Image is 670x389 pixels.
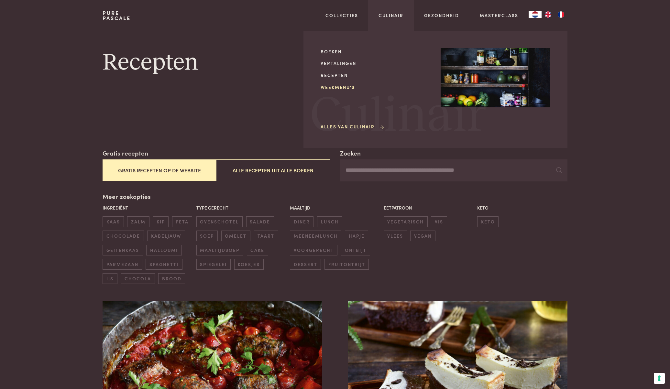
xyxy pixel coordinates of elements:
span: zalm [127,216,149,227]
img: Culinair [441,48,550,108]
span: cake [247,245,268,255]
span: brood [158,273,185,284]
span: kip [153,216,169,227]
span: ovenschotel [196,216,243,227]
span: taart [254,231,278,241]
span: ijs [103,273,117,284]
button: Uw voorkeuren voor toestemming voor trackingtechnologieën [654,373,665,384]
span: meeneemlunch [290,231,341,241]
span: diner [290,216,313,227]
a: Boeken [321,48,430,55]
a: Collecties [325,12,358,19]
span: vegetarisch [384,216,428,227]
label: Zoeken [340,148,361,158]
p: Maaltijd [290,204,380,211]
p: Ingrediënt [103,204,193,211]
span: dessert [290,259,321,270]
p: Type gerecht [196,204,287,211]
span: vegan [410,231,435,241]
span: ontbijt [341,245,370,255]
label: Gratis recepten [103,148,148,158]
span: omelet [221,231,250,241]
span: chocola [121,273,155,284]
span: keto [477,216,499,227]
a: Masterclass [480,12,518,19]
button: Gratis recepten op de website [103,159,216,181]
a: Alles van Culinair [321,123,385,130]
span: voorgerecht [290,245,337,255]
span: salade [246,216,274,227]
a: Recepten [321,72,430,79]
span: Culinair [310,92,486,141]
span: parmezaan [103,259,142,270]
span: hapje [345,231,368,241]
a: PurePascale [103,10,131,21]
span: vlees [384,231,407,241]
aside: Language selected: Nederlands [529,11,567,18]
span: koekjes [234,259,264,270]
span: spaghetti [146,259,182,270]
span: chocolade [103,231,144,241]
p: Keto [477,204,567,211]
span: kabeljauw [147,231,185,241]
span: feta [172,216,192,227]
a: FR [555,11,567,18]
span: soep [196,231,218,241]
span: vis [431,216,447,227]
span: lunch [317,216,342,227]
span: kaas [103,216,124,227]
span: maaltijdsoep [196,245,243,255]
a: EN [542,11,555,18]
h1: Recepten [103,48,330,77]
button: Alle recepten uit alle boeken [216,159,330,181]
a: NL [529,11,542,18]
a: Weekmenu's [321,84,430,91]
a: Gezondheid [424,12,459,19]
span: spiegelei [196,259,231,270]
div: Language [529,11,542,18]
span: halloumi [146,245,181,255]
span: fruitontbijt [324,259,369,270]
p: Eetpatroon [384,204,474,211]
span: geitenkaas [103,245,143,255]
a: Culinair [379,12,403,19]
ul: Language list [542,11,567,18]
a: Vertalingen [321,60,430,67]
